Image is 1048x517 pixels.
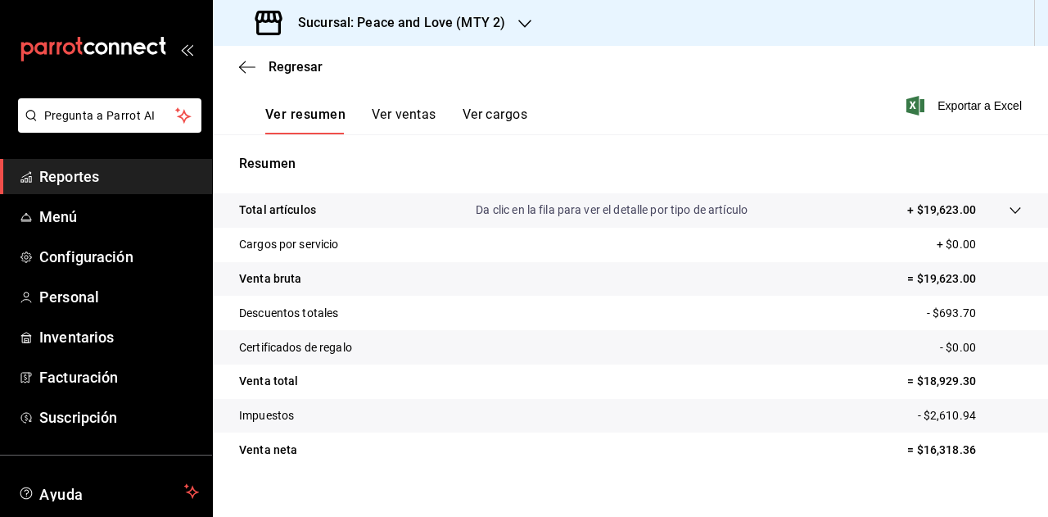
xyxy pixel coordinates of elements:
button: Pregunta a Parrot AI [18,98,201,133]
p: Venta neta [239,442,297,459]
button: Ver ventas [372,107,436,134]
div: navigation tabs [265,107,527,134]
span: Regresar [269,59,323,75]
p: Descuentos totales [239,305,338,322]
p: = $16,318.36 [907,442,1022,459]
span: Personal [39,286,199,308]
p: - $693.70 [927,305,1022,322]
p: - $0.00 [940,339,1022,356]
span: Configuración [39,246,199,268]
p: Certificados de regalo [239,339,352,356]
p: = $18,929.30 [907,373,1022,390]
span: Reportes [39,166,199,188]
span: Suscripción [39,406,199,429]
button: Ver resumen [265,107,346,134]
p: Resumen [239,154,1022,174]
button: Ver cargos [463,107,528,134]
span: Inventarios [39,326,199,348]
h3: Sucursal: Peace and Love (MTY 2) [285,13,505,33]
p: + $19,623.00 [907,202,976,219]
p: Venta bruta [239,270,301,288]
p: Cargos por servicio [239,236,339,253]
span: Pregunta a Parrot AI [44,107,176,125]
span: Ayuda [39,482,178,501]
button: Regresar [239,59,323,75]
p: Impuestos [239,407,294,424]
p: Venta total [239,373,298,390]
a: Pregunta a Parrot AI [11,119,201,136]
p: - $2,610.94 [918,407,1022,424]
p: Total artículos [239,202,316,219]
p: Da clic en la fila para ver el detalle por tipo de artículo [476,202,748,219]
span: Facturación [39,366,199,388]
button: Exportar a Excel [910,96,1022,116]
span: Menú [39,206,199,228]
p: + $0.00 [937,236,1022,253]
button: open_drawer_menu [180,43,193,56]
p: = $19,623.00 [907,270,1022,288]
